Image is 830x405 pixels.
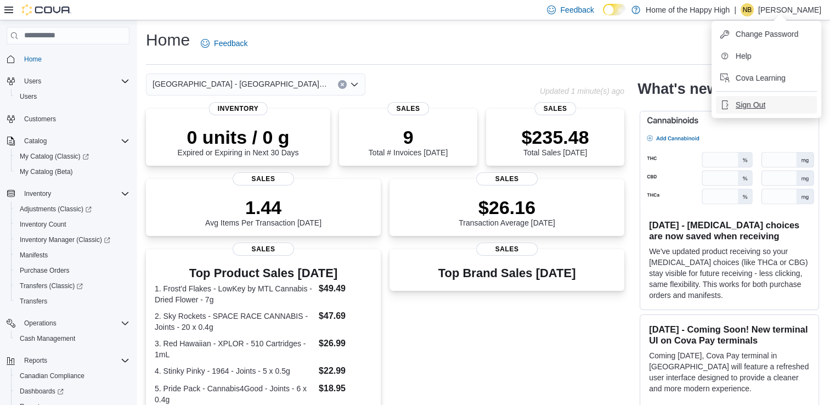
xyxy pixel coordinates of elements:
div: Naomi Blackburn [741,3,754,16]
span: Inventory Count [20,220,66,229]
span: Sales [476,243,538,256]
span: Operations [20,317,129,330]
span: Sales [233,243,294,256]
h3: Top Product Sales [DATE] [155,267,372,280]
span: Sales [387,102,429,115]
span: Transfers (Classic) [15,279,129,292]
button: Change Password [716,25,817,43]
div: Avg Items Per Transaction [DATE] [205,196,321,227]
a: Purchase Orders [15,264,74,277]
button: Reports [2,353,134,368]
span: Change Password [736,29,798,40]
span: Adjustments (Classic) [20,205,92,213]
span: Inventory Manager (Classic) [15,233,129,246]
input: Dark Mode [603,4,626,15]
button: Users [2,74,134,89]
a: Manifests [15,249,52,262]
span: Users [20,75,129,88]
p: $235.48 [522,126,589,148]
button: Operations [2,316,134,331]
dt: 5. Pride Pack - Cannabis4Good - Joints - 6 x 0.4g [155,383,314,405]
span: Users [15,90,129,103]
h3: [DATE] - [MEDICAL_DATA] choices are now saved when receiving [649,220,810,241]
button: Catalog [20,134,51,148]
p: Home of the Happy High [646,3,730,16]
span: Feedback [560,4,594,15]
a: Transfers [15,295,52,308]
button: Operations [20,317,61,330]
a: Canadian Compliance [15,369,89,383]
button: Canadian Compliance [11,368,134,384]
span: My Catalog (Beta) [15,165,129,178]
a: My Catalog (Beta) [15,165,77,178]
a: Inventory Count [15,218,71,231]
span: Home [20,52,129,66]
a: Cash Management [15,332,80,345]
p: 0 units / 0 g [178,126,299,148]
span: Canadian Compliance [15,369,129,383]
button: Catalog [2,133,134,149]
span: Manifests [20,251,48,260]
div: Expired or Expiring in Next 30 Days [178,126,299,157]
a: Customers [20,113,60,126]
p: [PERSON_NAME] [758,3,821,16]
button: Sign Out [716,96,817,114]
button: Manifests [11,248,134,263]
button: Inventory [2,186,134,201]
button: Cash Management [11,331,134,346]
span: Cova Learning [736,72,786,83]
span: Sign Out [736,99,765,110]
p: 9 [369,126,448,148]
span: Cash Management [15,332,129,345]
a: My Catalog (Classic) [11,149,134,164]
dt: 2. Sky Rockets - SPACE RACE CANNABIS - Joints - 20 x 0.4g [155,311,314,333]
img: Cova [22,4,71,15]
span: Adjustments (Classic) [15,203,129,216]
span: Dashboards [20,387,64,396]
dd: $47.69 [319,310,372,323]
a: Users [15,90,41,103]
p: Updated 1 minute(s) ago [540,87,624,95]
p: | [734,3,736,16]
button: Cova Learning [716,69,817,87]
a: Adjustments (Classic) [15,203,96,216]
span: Home [24,55,42,64]
button: Customers [2,111,134,127]
span: Cash Management [20,334,75,343]
span: Purchase Orders [20,266,70,275]
span: Canadian Compliance [20,372,84,380]
dd: $49.49 [319,282,372,295]
dd: $22.99 [319,364,372,378]
a: Dashboards [11,384,134,399]
h2: What's new [637,80,718,98]
span: Users [20,92,37,101]
a: Dashboards [15,385,68,398]
span: My Catalog (Beta) [20,167,73,176]
a: My Catalog (Classic) [15,150,93,163]
button: Inventory [20,187,55,200]
span: [GEOGRAPHIC_DATA] - [GEOGRAPHIC_DATA] - Pop's Cannabis [153,77,327,91]
h3: Top Brand Sales [DATE] [438,267,576,280]
a: Home [20,53,46,66]
button: Open list of options [350,80,359,89]
button: Help [716,47,817,65]
dt: 3. Red Hawaiian - XPLOR - 510 Cartridges - 1mL [155,338,314,360]
span: Reports [24,356,47,365]
span: Sales [233,172,294,185]
a: Adjustments (Classic) [11,201,134,217]
span: Reports [20,354,129,367]
p: $26.16 [459,196,555,218]
span: Purchase Orders [15,264,129,277]
button: Users [11,89,134,104]
span: Transfers [15,295,129,308]
dd: $26.99 [319,337,372,350]
span: Customers [24,115,56,123]
button: My Catalog (Beta) [11,164,134,179]
span: Catalog [24,137,47,145]
dt: 4. Stinky Pinky - 1964 - Joints - 5 x 0.5g [155,365,314,376]
span: Inventory [20,187,129,200]
span: Operations [24,319,57,328]
span: Inventory [209,102,268,115]
h1: Home [146,29,190,51]
span: Feedback [214,38,247,49]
